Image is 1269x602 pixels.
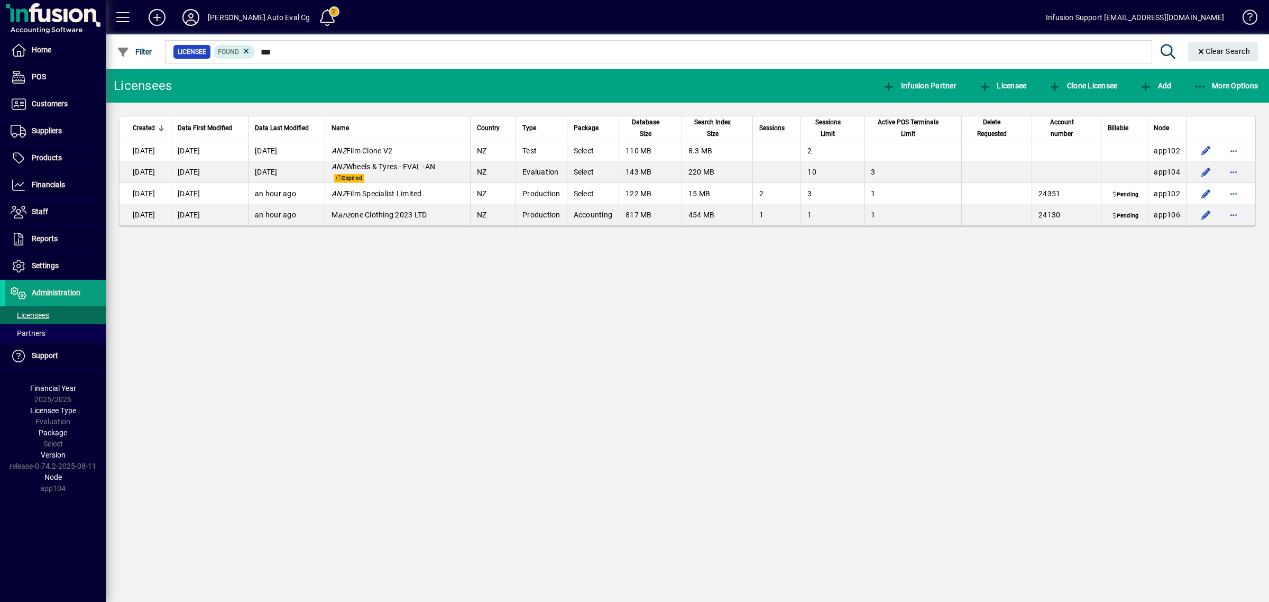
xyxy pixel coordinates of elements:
span: Package [39,428,67,437]
td: [DATE] [248,140,325,161]
button: Filter [114,42,155,61]
td: 10 [801,161,864,183]
td: NZ [470,204,516,225]
div: Type [522,122,560,134]
span: M one Clothing 2023 LTD [332,211,427,219]
span: Pending [1110,212,1141,220]
span: Node [44,473,62,481]
span: Sessions [759,122,785,134]
span: Database Size [626,116,666,140]
td: 1 [864,204,961,225]
div: Package [574,122,613,134]
div: Name [332,122,464,134]
span: Settings [32,261,59,270]
div: Sessions [759,122,794,134]
span: Financial Year [30,384,76,393]
span: Licensee [178,47,206,57]
span: Name [332,122,349,134]
td: 3 [801,183,864,204]
td: 122 MB [619,183,682,204]
a: Knowledge Base [1235,2,1256,37]
span: Package [574,122,599,134]
mat-chip: Found Status: Found [214,45,255,59]
td: [DATE] [119,140,171,161]
button: Edit [1198,142,1215,159]
td: Select [567,140,619,161]
a: Suppliers [5,118,106,144]
td: [DATE] [171,161,248,183]
em: ANZ [332,189,346,198]
td: 3 [864,161,961,183]
div: Active POS Terminals Limit [871,116,955,140]
span: Reports [32,234,58,243]
div: Licensees [114,77,172,94]
td: 454 MB [682,204,752,225]
a: Settings [5,253,106,279]
div: Created [133,122,164,134]
span: Products [32,153,62,162]
span: Support [32,351,58,360]
span: Administration [32,288,80,297]
td: 2 [752,183,801,204]
div: Data Last Modified [255,122,318,134]
span: Account number [1038,116,1085,140]
em: ANZ [332,147,346,155]
button: Clear [1188,42,1259,61]
td: Accounting [567,204,619,225]
td: 24130 [1032,204,1101,225]
span: Delete Requested [968,116,1016,140]
td: an hour ago [248,204,325,225]
span: Licensees [11,311,49,320]
a: Reports [5,226,106,252]
div: Node [1154,122,1180,134]
button: More options [1225,185,1242,202]
td: Production [516,204,567,225]
button: More options [1225,142,1242,159]
span: Wheels & Tyres - EVAL -AN [332,162,435,171]
span: Sessions Limit [807,116,848,140]
td: [DATE] [248,161,325,183]
div: Account number [1038,116,1095,140]
td: [DATE] [119,161,171,183]
span: POS [32,72,46,81]
td: [DATE] [119,204,171,225]
td: 24351 [1032,183,1101,204]
span: Clone Licensee [1049,81,1117,90]
span: Type [522,122,536,134]
span: Home [32,45,51,54]
a: Home [5,37,106,63]
span: Found [218,48,239,56]
span: Data First Modified [178,122,232,134]
span: More Options [1194,81,1258,90]
a: Partners [5,324,106,342]
span: Filter [117,48,152,56]
td: 143 MB [619,161,682,183]
span: Data Last Modified [255,122,309,134]
button: Infusion Partner [880,76,959,95]
button: Licensee [976,76,1029,95]
div: Data First Modified [178,122,242,134]
span: Film Specialist Limited [332,189,422,198]
span: Film Clone V2 [332,147,392,155]
button: Edit [1198,185,1215,202]
td: NZ [470,161,516,183]
td: 2 [801,140,864,161]
a: Staff [5,199,106,225]
span: Licensee [979,81,1027,90]
span: Pending [1110,190,1141,199]
td: [DATE] [119,183,171,204]
td: [DATE] [171,204,248,225]
td: 1 [864,183,961,204]
em: anz [338,211,351,219]
td: Select [567,161,619,183]
a: Products [5,145,106,171]
div: Search Index Size [688,116,746,140]
button: Add [1137,76,1174,95]
span: Active POS Terminals Limit [871,116,945,140]
a: POS [5,64,106,90]
td: Production [516,183,567,204]
div: Database Size [626,116,675,140]
span: Partners [11,329,45,338]
td: [DATE] [171,140,248,161]
td: NZ [470,183,516,204]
